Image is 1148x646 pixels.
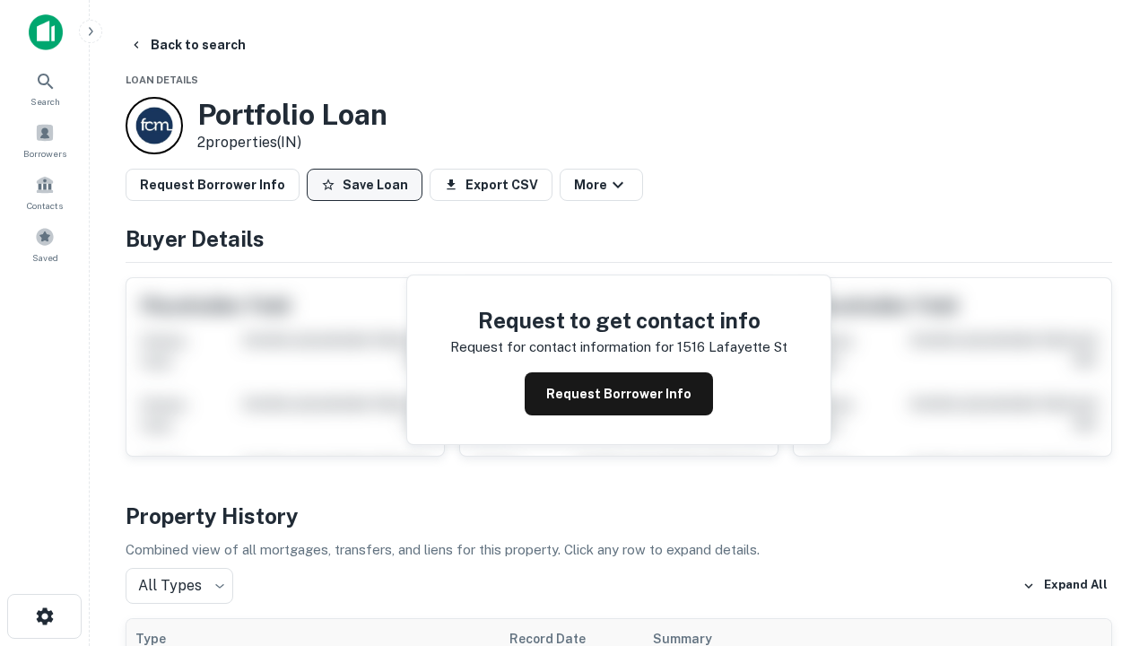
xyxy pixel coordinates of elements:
div: All Types [126,568,233,604]
a: Contacts [5,168,84,216]
h3: Portfolio Loan [197,98,387,132]
button: Request Borrower Info [525,372,713,415]
button: Request Borrower Info [126,169,300,201]
button: Expand All [1018,572,1112,599]
h4: Property History [126,500,1112,532]
a: Borrowers [5,116,84,164]
span: Borrowers [23,146,66,161]
button: Export CSV [430,169,552,201]
span: Saved [32,250,58,265]
a: Saved [5,220,84,268]
img: capitalize-icon.png [29,14,63,50]
a: Search [5,64,84,112]
p: Request for contact information for [450,336,674,358]
p: 2 properties (IN) [197,132,387,153]
span: Loan Details [126,74,198,85]
h4: Buyer Details [126,223,1112,255]
span: Contacts [27,198,63,213]
button: More [560,169,643,201]
button: Back to search [122,29,253,61]
span: Search [30,94,60,109]
iframe: Chat Widget [1058,445,1148,531]
p: 1516 lafayette st [677,336,787,358]
button: Save Loan [307,169,422,201]
h4: Request to get contact info [450,304,787,336]
p: Combined view of all mortgages, transfers, and liens for this property. Click any row to expand d... [126,539,1112,561]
